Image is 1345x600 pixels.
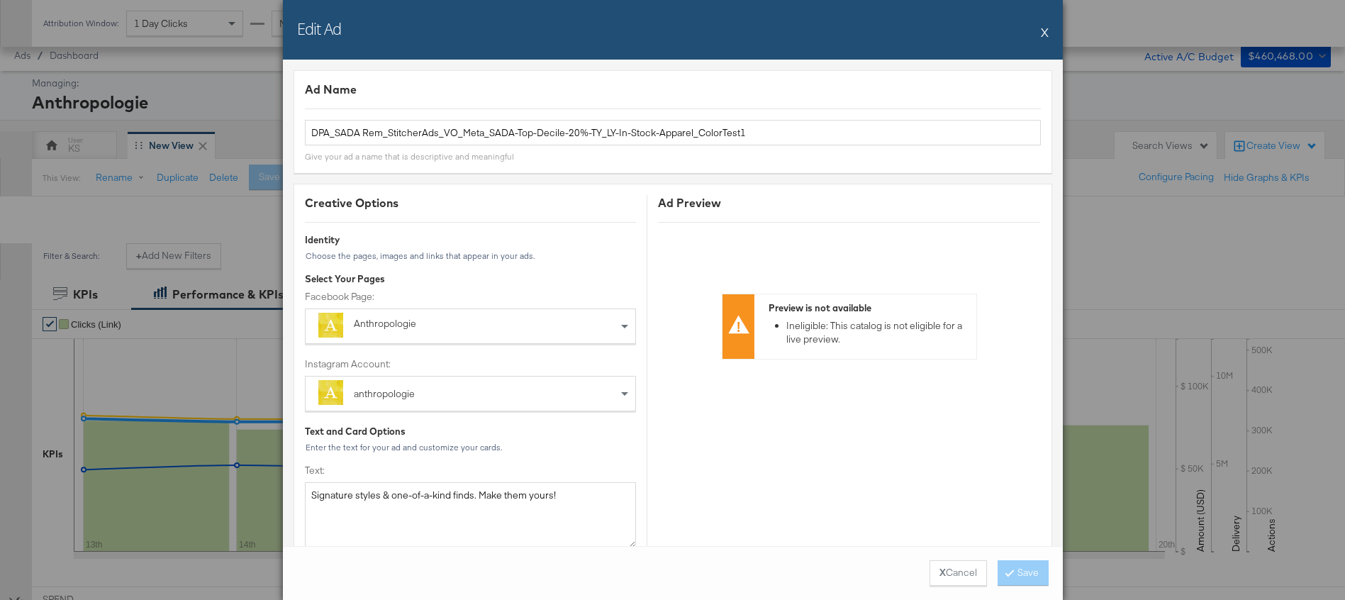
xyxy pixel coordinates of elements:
div: Text and Card Options [305,425,636,438]
input: Name your ad ... [305,120,1041,146]
div: Give your ad a name that is descriptive and meaningful [305,151,514,162]
li: Ineligible: This catalog is not eligible for a live preview. [786,319,969,345]
h2: Edit Ad [297,18,341,39]
label: Text: [305,464,636,477]
div: anthropologie [354,387,415,401]
div: Ad Name [305,82,1041,98]
div: Creative Options [305,195,636,211]
div: Ad Preview [658,195,1041,211]
div: Choose the pages, images and links that appear in your ads. [305,251,636,261]
button: XCancel [930,560,987,586]
label: Facebook Page: [305,290,636,304]
div: Enter the text for your ad and customize your cards. [305,443,636,452]
button: X [1041,18,1049,46]
div: Anthropologie [354,317,525,331]
strong: X [939,566,946,579]
div: Preview is not available [769,301,969,315]
div: Select Your Pages [305,272,636,286]
textarea: Signature styles & one-of-a-kind finds. Make them yours! [305,482,636,548]
div: Identity [305,233,636,247]
label: Instagram Account: [305,357,636,371]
